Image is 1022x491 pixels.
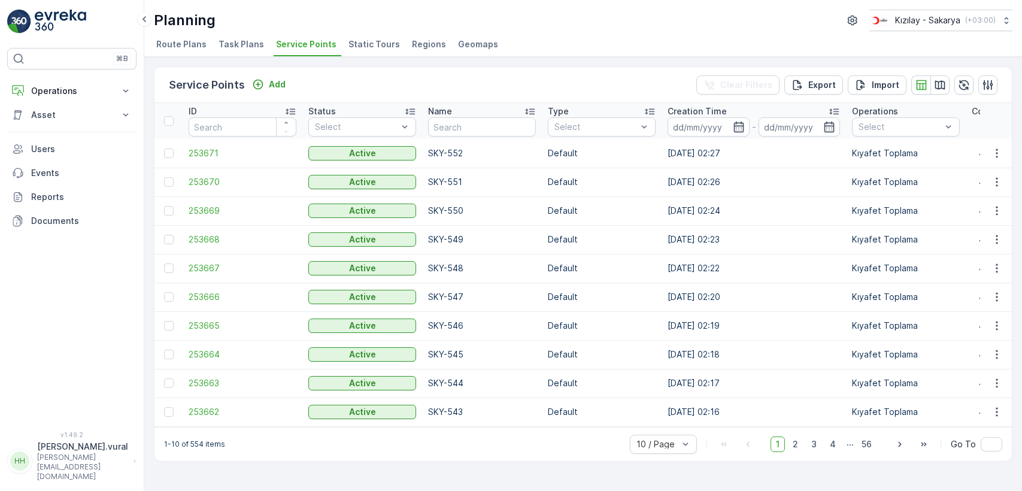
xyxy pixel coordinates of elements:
button: Import [848,75,906,95]
span: 56 [856,437,877,452]
td: SKY-552 [422,139,542,168]
td: Default [542,196,662,225]
td: Kıyafet Toplama [846,225,966,254]
p: Name [428,105,452,117]
span: Task Plans [219,38,264,50]
td: Kıyafet Toplama [846,311,966,340]
td: [DATE] 02:22 [662,254,846,283]
button: Active [308,290,416,304]
div: Toggle Row Selected [164,350,174,359]
p: Import [872,79,899,91]
p: - [752,120,756,134]
button: Add [247,77,290,92]
td: [DATE] 02:26 [662,168,846,196]
p: ID [189,105,197,117]
td: Default [542,225,662,254]
p: 1-10 of 554 items [164,440,225,449]
button: Active [308,319,416,333]
span: 253664 [189,348,296,360]
td: SKY-546 [422,311,542,340]
button: Active [308,405,416,419]
p: Select [554,121,637,133]
span: 4 [824,437,841,452]
a: Events [7,161,137,185]
span: 253665 [189,320,296,332]
a: 253663 [189,377,296,389]
td: [DATE] 02:23 [662,225,846,254]
div: Toggle Row Selected [164,378,174,388]
input: Search [428,117,536,137]
p: Add [269,78,286,90]
img: logo [7,10,31,34]
p: ... [847,437,854,452]
td: Default [542,283,662,311]
p: Export [808,79,836,91]
button: HH[PERSON_NAME].vural[PERSON_NAME][EMAIL_ADDRESS][DOMAIN_NAME] [7,441,137,481]
p: ( +03:00 ) [965,16,996,25]
td: SKY-549 [422,225,542,254]
a: 253669 [189,205,296,217]
td: Default [542,311,662,340]
td: Kıyafet Toplama [846,283,966,311]
a: 253662 [189,406,296,418]
span: 1 [771,437,785,452]
button: Export [784,75,843,95]
div: HH [10,451,29,471]
span: 253668 [189,234,296,245]
button: Active [308,376,416,390]
p: Active [349,377,376,389]
span: Route Plans [156,38,207,50]
td: SKY-551 [422,168,542,196]
p: Select [315,121,398,133]
a: Users [7,137,137,161]
p: Users [31,143,132,155]
td: [DATE] 02:27 [662,139,846,168]
a: 253671 [189,147,296,159]
p: Active [349,291,376,303]
p: Clear Filters [720,79,772,91]
p: Documents [31,215,132,227]
span: 253670 [189,176,296,188]
td: SKY-545 [422,340,542,369]
input: dd/mm/yyyy [759,117,841,137]
input: dd/mm/yyyy [668,117,750,137]
input: Search [189,117,296,137]
td: SKY-548 [422,254,542,283]
p: Active [349,234,376,245]
td: [DATE] 02:20 [662,283,846,311]
span: v 1.49.2 [7,431,137,438]
button: Operations [7,79,137,103]
a: 253666 [189,291,296,303]
td: Default [542,254,662,283]
td: [DATE] 02:16 [662,398,846,426]
span: Go To [951,438,976,450]
p: Service Points [169,77,245,93]
p: Asset [31,109,113,121]
div: Toggle Row Selected [164,263,174,273]
a: Reports [7,185,137,209]
td: Kıyafet Toplama [846,196,966,225]
a: 253667 [189,262,296,274]
button: Active [308,146,416,160]
button: Active [308,175,416,189]
p: Active [349,147,376,159]
span: 2 [787,437,803,452]
p: Planning [154,11,216,30]
td: Kıyafet Toplama [846,139,966,168]
a: Documents [7,209,137,233]
p: Type [548,105,569,117]
div: Toggle Row Selected [164,206,174,216]
td: Default [542,398,662,426]
div: Toggle Row Selected [164,292,174,302]
p: Active [349,320,376,332]
button: Kızılay - Sakarya(+03:00) [869,10,1012,31]
p: Operations [852,105,898,117]
div: Toggle Row Selected [164,407,174,417]
td: Kıyafet Toplama [846,340,966,369]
